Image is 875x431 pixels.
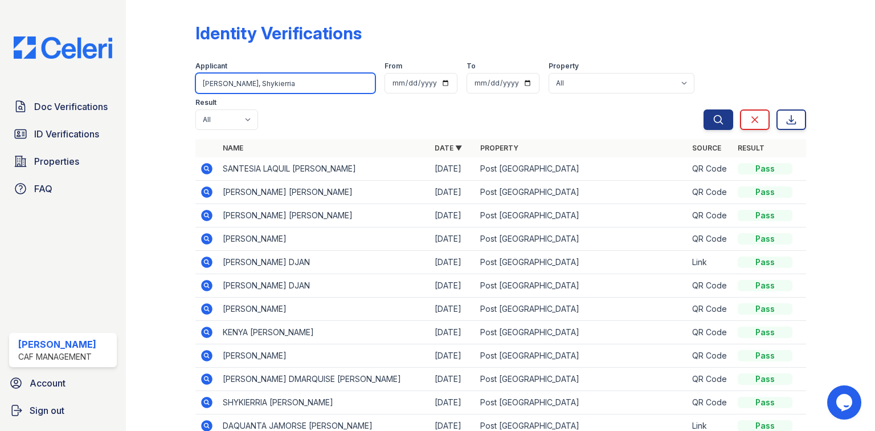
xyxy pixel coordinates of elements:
span: FAQ [34,182,52,196]
div: Pass [738,373,792,385]
a: Date ▼ [435,144,462,152]
td: [DATE] [430,157,476,181]
td: [PERSON_NAME] DJAN [218,274,430,298]
td: Post [GEOGRAPHIC_DATA] [476,368,688,391]
td: QR Code [688,298,733,321]
td: QR Code [688,321,733,344]
a: Property [480,144,518,152]
td: [PERSON_NAME] [218,227,430,251]
td: Post [GEOGRAPHIC_DATA] [476,204,688,227]
label: Property [549,62,579,71]
td: [DATE] [430,251,476,274]
td: QR Code [688,157,733,181]
a: Properties [9,150,117,173]
td: Post [GEOGRAPHIC_DATA] [476,251,688,274]
td: [PERSON_NAME] [218,344,430,368]
td: SHYKIERRIA [PERSON_NAME] [218,391,430,414]
td: [PERSON_NAME] [218,298,430,321]
td: Post [GEOGRAPHIC_DATA] [476,227,688,251]
span: ID Verifications [34,127,99,141]
td: [DATE] [430,368,476,391]
td: [PERSON_NAME] DMARQUISE [PERSON_NAME] [218,368,430,391]
td: QR Code [688,227,733,251]
div: Pass [738,210,792,221]
div: Pass [738,303,792,315]
td: Post [GEOGRAPHIC_DATA] [476,274,688,298]
td: QR Code [688,274,733,298]
td: [DATE] [430,274,476,298]
td: [DATE] [430,321,476,344]
div: Pass [738,233,792,245]
div: [PERSON_NAME] [18,338,96,351]
div: Pass [738,257,792,268]
td: [DATE] [430,298,476,321]
span: Account [30,376,66,390]
td: [PERSON_NAME] [PERSON_NAME] [218,204,430,227]
a: Account [5,372,121,395]
span: Sign out [30,404,64,417]
td: [DATE] [430,391,476,414]
img: CE_Logo_Blue-a8612792a0a2168367f1c8372b55b34899dd931a85d93a1a3d3e32e68fde9ad4.png [5,36,121,59]
label: From [385,62,402,71]
td: [PERSON_NAME] [PERSON_NAME] [218,181,430,204]
span: Doc Verifications [34,100,108,113]
div: Pass [738,186,792,198]
a: FAQ [9,177,117,200]
td: QR Code [688,391,733,414]
div: Identity Verifications [195,23,362,43]
td: [DATE] [430,227,476,251]
div: Pass [738,163,792,174]
div: Pass [738,280,792,291]
a: Result [738,144,764,152]
label: Applicant [195,62,227,71]
input: Search by name or phone number [195,73,375,93]
div: Pass [738,327,792,338]
td: [DATE] [430,181,476,204]
div: CAF Management [18,351,96,363]
a: Doc Verifications [9,95,117,118]
td: QR Code [688,368,733,391]
label: To [467,62,476,71]
div: Pass [738,397,792,408]
label: Result [195,98,216,107]
span: Properties [34,154,79,168]
td: KENYA [PERSON_NAME] [218,321,430,344]
td: QR Code [688,204,733,227]
td: QR Code [688,344,733,368]
td: Post [GEOGRAPHIC_DATA] [476,157,688,181]
a: Name [223,144,243,152]
div: Pass [738,350,792,361]
td: QR Code [688,181,733,204]
a: Sign out [5,399,121,422]
td: Post [GEOGRAPHIC_DATA] [476,344,688,368]
td: [PERSON_NAME] DJAN [218,251,430,274]
td: [DATE] [430,344,476,368]
td: Post [GEOGRAPHIC_DATA] [476,391,688,414]
iframe: chat widget [827,385,864,420]
td: Post [GEOGRAPHIC_DATA] [476,321,688,344]
td: SANTESIA LAQUIL [PERSON_NAME] [218,157,430,181]
a: Source [692,144,721,152]
a: ID Verifications [9,123,117,145]
td: Link [688,251,733,274]
td: Post [GEOGRAPHIC_DATA] [476,181,688,204]
td: Post [GEOGRAPHIC_DATA] [476,298,688,321]
td: [DATE] [430,204,476,227]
